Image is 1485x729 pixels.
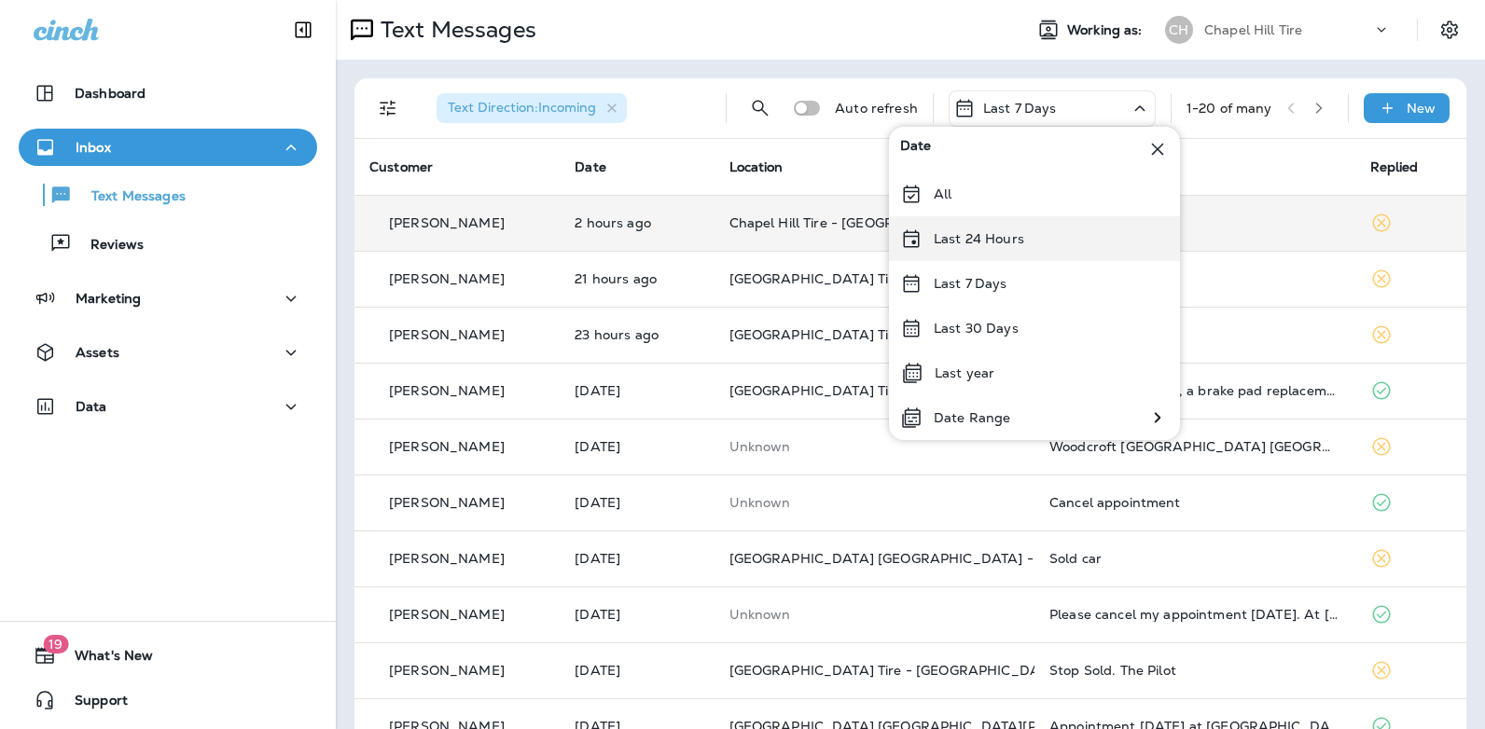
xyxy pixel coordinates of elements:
[575,327,699,342] p: Aug 18, 2025 01:47 PM
[575,439,699,454] p: Aug 17, 2025 04:52 PM
[373,16,536,44] p: Text Messages
[73,188,186,206] p: Text Messages
[1433,13,1466,47] button: Settings
[19,637,317,674] button: 19What's New
[729,214,987,231] span: Chapel Hill Tire - [GEOGRAPHIC_DATA]
[437,93,627,123] div: Text Direction:Incoming
[742,89,779,127] button: Search Messages
[389,215,505,230] p: [PERSON_NAME]
[389,271,505,286] p: [PERSON_NAME]
[729,382,1177,399] span: [GEOGRAPHIC_DATA] Tire - [PERSON_NAME][GEOGRAPHIC_DATA]
[75,86,146,101] p: Dashboard
[369,158,433,175] span: Customer
[72,237,144,254] p: Reviews
[835,101,918,116] p: Auto refresh
[76,399,107,414] p: Data
[19,224,317,263] button: Reviews
[1187,101,1272,116] div: 1 - 20 of many
[729,439,1020,454] p: This customer does not have a last location and the phone number they messaged is not assigned to...
[575,158,606,175] span: Date
[575,215,699,230] p: Aug 19, 2025 10:30 AM
[1049,551,1340,566] div: Sold car
[1067,22,1146,38] span: Working as:
[575,495,699,510] p: Aug 17, 2025 10:56 AM
[1049,327,1340,342] div: Wyd
[934,410,1010,425] p: Date Range
[983,101,1057,116] p: Last 7 Days
[19,129,317,166] button: Inbox
[277,11,329,48] button: Collapse Sidebar
[1407,101,1436,116] p: New
[575,551,699,566] p: Aug 17, 2025 09:13 AM
[19,388,317,425] button: Data
[389,327,505,342] p: [PERSON_NAME]
[934,321,1019,336] p: Last 30 Days
[1049,607,1340,622] div: Please cancel my appointment tomorrow. At university mall
[76,345,119,360] p: Assets
[729,607,1020,622] p: This customer does not have a last location and the phone number they messaged is not assigned to...
[1049,215,1340,230] div: Yes please
[729,550,1183,567] span: [GEOGRAPHIC_DATA] [GEOGRAPHIC_DATA] - [GEOGRAPHIC_DATA]
[935,365,994,380] p: Last year
[575,271,699,286] p: Aug 18, 2025 04:17 PM
[448,99,596,116] span: Text Direction : Incoming
[19,334,317,371] button: Assets
[76,140,111,155] p: Inbox
[389,607,505,622] p: [PERSON_NAME]
[729,662,1062,679] span: [GEOGRAPHIC_DATA] Tire - [GEOGRAPHIC_DATA]
[1165,16,1193,44] div: CH
[1049,663,1340,678] div: Stop Sold. The Pilot
[56,648,153,670] span: What's New
[900,138,932,160] span: Date
[729,158,784,175] span: Location
[43,635,68,653] span: 19
[1204,22,1302,37] p: Chapel Hill Tire
[729,326,1062,343] span: [GEOGRAPHIC_DATA] Tire - [GEOGRAPHIC_DATA]
[575,663,699,678] p: Aug 16, 2025 09:06 AM
[1049,439,1340,454] div: Woodcroft Durham NC
[575,607,699,622] p: Aug 17, 2025 08:14 AM
[934,231,1024,246] p: Last 24 Hours
[76,291,141,306] p: Marketing
[19,280,317,317] button: Marketing
[934,186,951,201] p: All
[389,663,505,678] p: [PERSON_NAME]
[19,75,317,112] button: Dashboard
[389,495,505,510] p: [PERSON_NAME]
[575,383,699,398] p: Aug 18, 2025 12:44 PM
[934,276,1007,291] p: Last 7 Days
[19,175,317,214] button: Text Messages
[389,551,505,566] p: [PERSON_NAME]
[1049,495,1340,510] div: Cancel appointment
[369,89,407,127] button: Filters
[729,270,1062,287] span: [GEOGRAPHIC_DATA] Tire - [GEOGRAPHIC_DATA]
[56,693,128,715] span: Support
[729,495,1020,510] p: This customer does not have a last location and the phone number they messaged is not assigned to...
[389,439,505,454] p: [PERSON_NAME]
[389,383,505,398] p: [PERSON_NAME]
[19,681,317,719] button: Support
[1370,158,1419,175] span: Replied
[1049,383,1340,398] div: I need an oil change, a brake pad replacement, and a drive belt replacement. Can I come on Friday?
